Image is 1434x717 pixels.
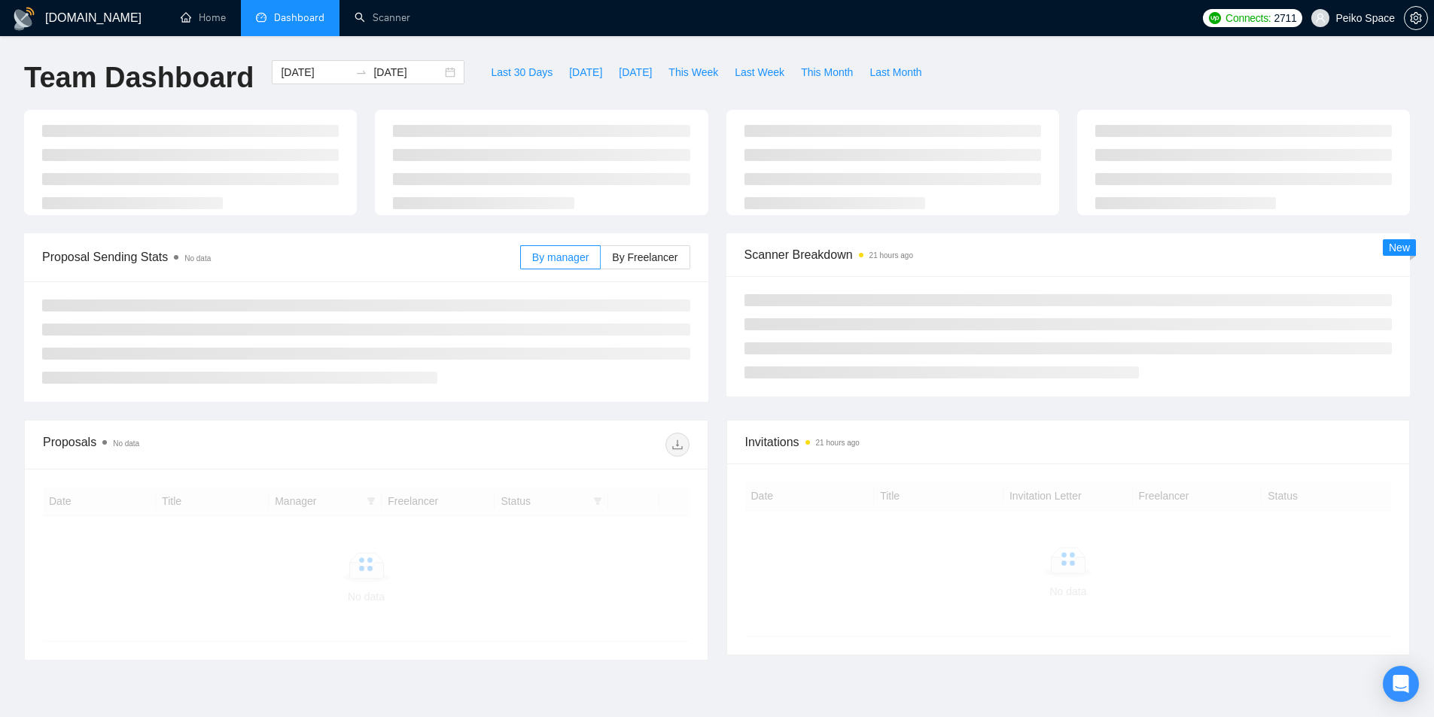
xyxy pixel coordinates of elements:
[281,64,349,81] input: Start date
[1274,10,1296,26] span: 2711
[1383,666,1419,702] div: Open Intercom Messenger
[861,60,930,84] button: Last Month
[869,251,913,260] time: 21 hours ago
[373,64,442,81] input: End date
[869,64,921,81] span: Last Month
[561,60,610,84] button: [DATE]
[483,60,561,84] button: Last 30 Days
[43,433,366,457] div: Proposals
[491,64,553,81] span: Last 30 Days
[24,60,254,96] h1: Team Dashboard
[801,64,853,81] span: This Month
[355,66,367,78] span: to
[181,11,226,24] a: homeHome
[274,11,324,24] span: Dashboard
[660,60,726,84] button: This Week
[735,64,784,81] span: Last Week
[1209,12,1221,24] img: upwork-logo.png
[256,12,266,23] span: dashboard
[1404,6,1428,30] button: setting
[1315,13,1326,23] span: user
[113,439,139,448] span: No data
[612,251,677,263] span: By Freelancer
[1225,10,1271,26] span: Connects:
[744,245,1393,264] span: Scanner Breakdown
[42,248,520,266] span: Proposal Sending Stats
[1405,12,1427,24] span: setting
[569,64,602,81] span: [DATE]
[12,7,36,31] img: logo
[355,11,410,24] a: searchScanner
[745,433,1392,451] span: Invitations
[184,254,211,263] span: No data
[1404,12,1428,24] a: setting
[619,64,652,81] span: [DATE]
[816,439,860,447] time: 21 hours ago
[668,64,718,81] span: This Week
[726,60,793,84] button: Last Week
[610,60,660,84] button: [DATE]
[793,60,861,84] button: This Month
[1389,242,1410,254] span: New
[532,251,589,263] span: By manager
[355,66,367,78] span: swap-right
